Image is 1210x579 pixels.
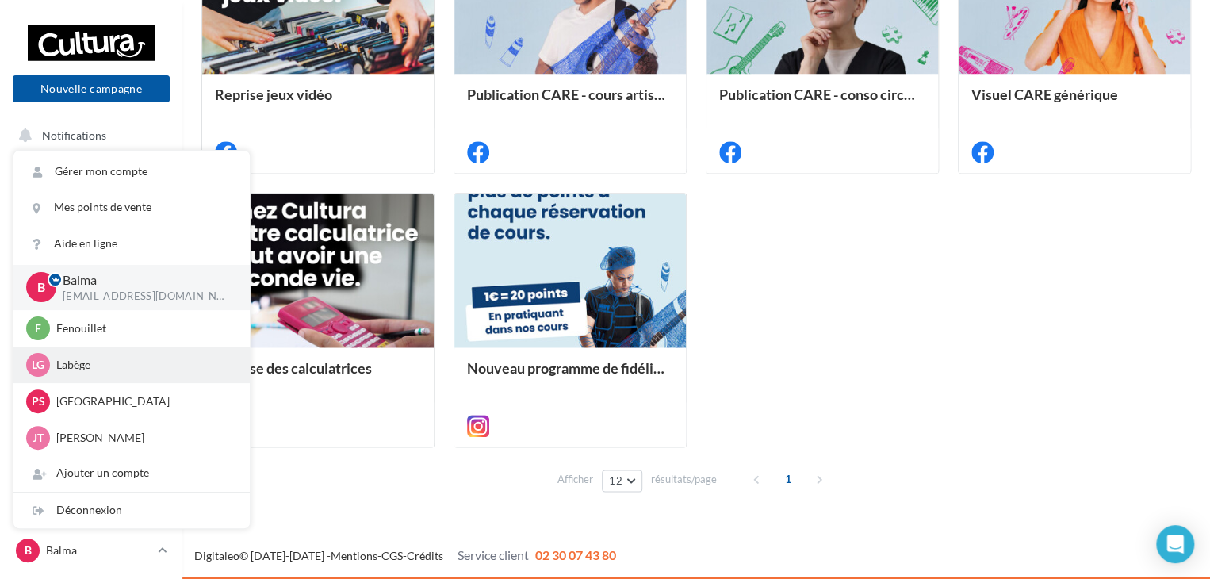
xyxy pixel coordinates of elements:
a: Médiathèque [10,278,173,312]
a: B Balma [13,535,170,566]
p: Fenouillet [56,320,231,336]
a: Digitaleo [194,549,239,562]
span: JT [33,430,44,446]
p: Labège [56,357,231,373]
span: Service client [458,547,529,562]
span: 02 30 07 43 80 [535,547,616,562]
p: [GEOGRAPHIC_DATA] [56,393,231,409]
a: Opérations [10,159,173,192]
span: 1 [775,466,801,492]
button: 12 [602,470,642,492]
a: CGS [381,549,403,562]
a: Gérer mon compte [13,154,250,190]
a: Mes points de vente [13,190,250,225]
a: Campagnes [10,239,173,272]
span: B [25,543,32,558]
span: © [DATE]-[DATE] - - - [194,549,616,562]
p: [EMAIL_ADDRESS][DOMAIN_NAME] [63,289,224,304]
a: Boîte de réception18 [10,197,173,232]
span: 12 [609,474,622,487]
a: Crédits [407,549,443,562]
span: résultats/page [651,472,717,487]
span: Ps [32,393,45,409]
span: Notifications [42,128,106,142]
div: Déconnexion [13,493,250,528]
span: Afficher [557,472,593,487]
div: Open Intercom Messenger [1156,525,1194,563]
div: Visuel CARE générique [971,86,1177,118]
button: Nouvelle campagne [13,75,170,102]
p: Balma [46,543,151,558]
span: F [35,320,41,336]
p: Balma [63,271,224,289]
div: Nouveau programme de fidélité - Cours [467,360,673,392]
a: Calendrier [10,317,173,351]
div: Ajouter un compte [13,455,250,491]
button: Notifications [10,119,167,152]
p: [PERSON_NAME] [56,430,231,446]
a: Aide en ligne [13,226,250,262]
div: Publication CARE - cours artistiques et musicaux [467,86,673,118]
span: B [37,278,45,297]
div: Publication CARE - conso circulaire [719,86,925,118]
div: Reprise jeux vidéo [215,86,421,118]
span: Lg [32,357,44,373]
a: Mentions [331,549,377,562]
div: Reprise des calculatrices [215,360,421,392]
